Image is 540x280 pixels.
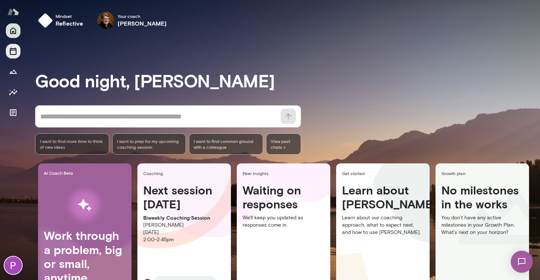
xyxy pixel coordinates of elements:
[243,183,324,211] h4: Waiting on responses
[143,170,228,176] span: Coaching
[92,9,172,32] div: Tracie HlavkaYour coach[PERSON_NAME]
[143,229,225,236] p: [DATE]
[7,5,19,19] img: Mento
[143,222,225,229] p: [PERSON_NAME]
[97,12,115,29] img: Tracie Hlavka
[118,13,167,19] span: Your coach
[143,183,225,211] h4: Next session [DATE]
[441,183,523,214] h4: No milestones in the works
[342,183,424,211] h4: Learn about [PERSON_NAME]
[6,85,20,99] button: Insights
[243,214,324,229] p: We'll keep you updated as responses come in.
[35,70,540,91] h3: Good night, [PERSON_NAME]
[342,170,427,176] span: Get started
[117,138,182,150] span: I want to prep for my upcoming coaching session
[4,257,22,274] img: Priya Venkatesan
[194,138,258,150] span: I want to find common ground with a colleague
[35,133,109,155] div: I want to find more time to think of new ideas
[44,170,129,176] span: AI Coach Beta
[38,13,53,28] img: mindset
[6,44,20,58] button: Sessions
[112,133,186,155] div: I want to prep for my upcoming coaching session
[441,214,523,236] p: You don’t have any active milestones in your Growth Plan. What’s next on your horizon?
[35,9,89,32] button: Mindsetreflective
[118,19,167,28] h6: [PERSON_NAME]
[52,182,117,228] img: AI Workflows
[6,64,20,79] button: Growth Plan
[56,19,83,28] h6: reflective
[441,170,526,176] span: Growth plan
[56,13,83,19] span: Mindset
[243,170,327,176] span: Peer Insights
[6,105,20,120] button: Documents
[143,236,225,243] p: 2:00 - 2:45pm
[143,214,225,222] p: Biweekly Coaching Session
[40,138,104,150] span: I want to find more time to think of new ideas
[6,23,20,38] button: Home
[266,133,301,155] span: View past chats ->
[342,214,424,236] p: Learn about our coaching approach, what to expect next, and how to use [PERSON_NAME].
[189,133,263,155] div: I want to find common ground with a colleague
